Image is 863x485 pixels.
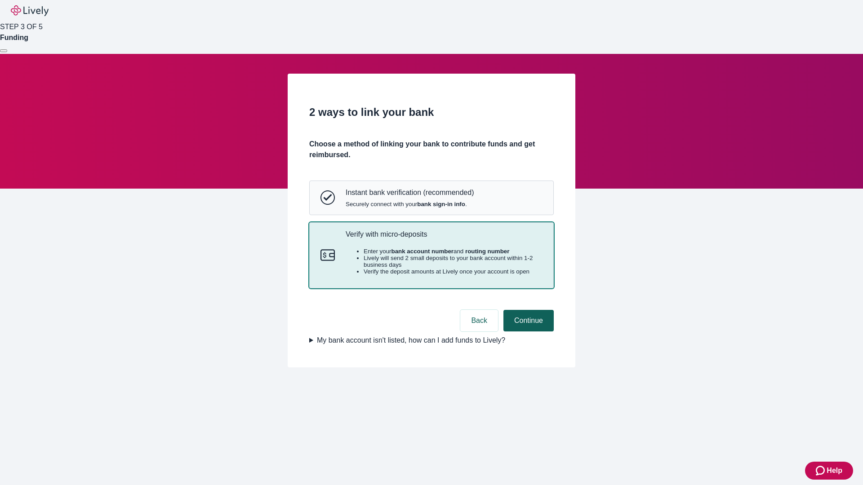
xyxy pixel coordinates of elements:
li: Verify the deposit amounts at Lively once your account is open [364,268,543,275]
button: Continue [503,310,554,331]
li: Enter your and [364,248,543,255]
strong: routing number [465,248,509,255]
span: Help [827,465,842,476]
button: Micro-depositsVerify with micro-depositsEnter yourbank account numberand routing numberLively wil... [310,223,553,288]
h2: 2 ways to link your bank [309,104,554,120]
li: Lively will send 2 small deposits to your bank account within 1-2 business days [364,255,543,268]
button: Zendesk support iconHelp [805,462,853,480]
p: Verify with micro-deposits [346,230,543,238]
svg: Zendesk support icon [816,465,827,476]
svg: Micro-deposits [320,248,335,262]
span: Securely connect with your . [346,201,474,207]
h4: Choose a method of linking your bank to contribute funds and get reimbursed. [309,139,554,160]
strong: bank sign-in info [417,201,465,207]
img: Lively [11,5,49,16]
button: Back [460,310,498,331]
svg: Instant bank verification [320,190,335,205]
button: Instant bank verificationInstant bank verification (recommended)Securely connect with yourbank si... [310,181,553,214]
p: Instant bank verification (recommended) [346,188,474,197]
summary: My bank account isn't listed, how can I add funds to Lively? [309,335,554,346]
strong: bank account number [391,248,454,255]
